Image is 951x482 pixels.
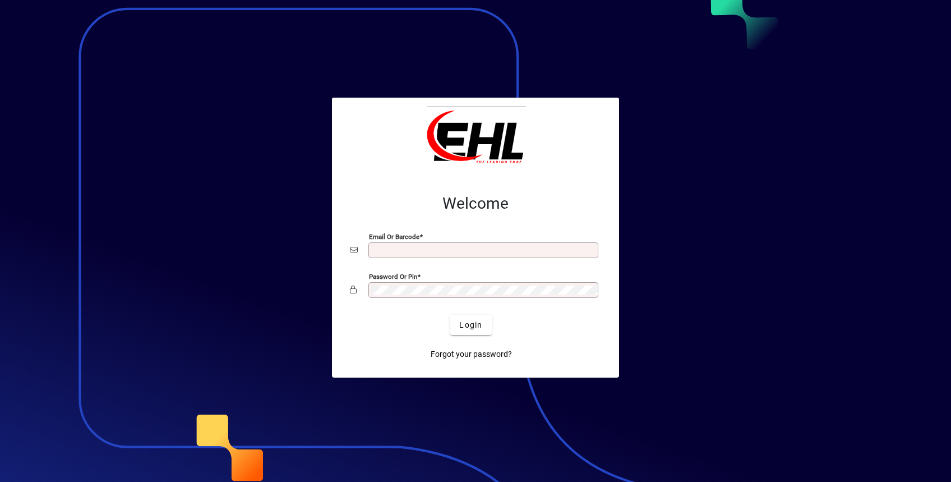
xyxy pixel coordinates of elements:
[369,233,419,241] mat-label: Email or Barcode
[450,315,491,335] button: Login
[350,194,601,213] h2: Welcome
[369,273,417,281] mat-label: Password or Pin
[431,348,512,360] span: Forgot your password?
[459,319,482,331] span: Login
[426,344,516,364] a: Forgot your password?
